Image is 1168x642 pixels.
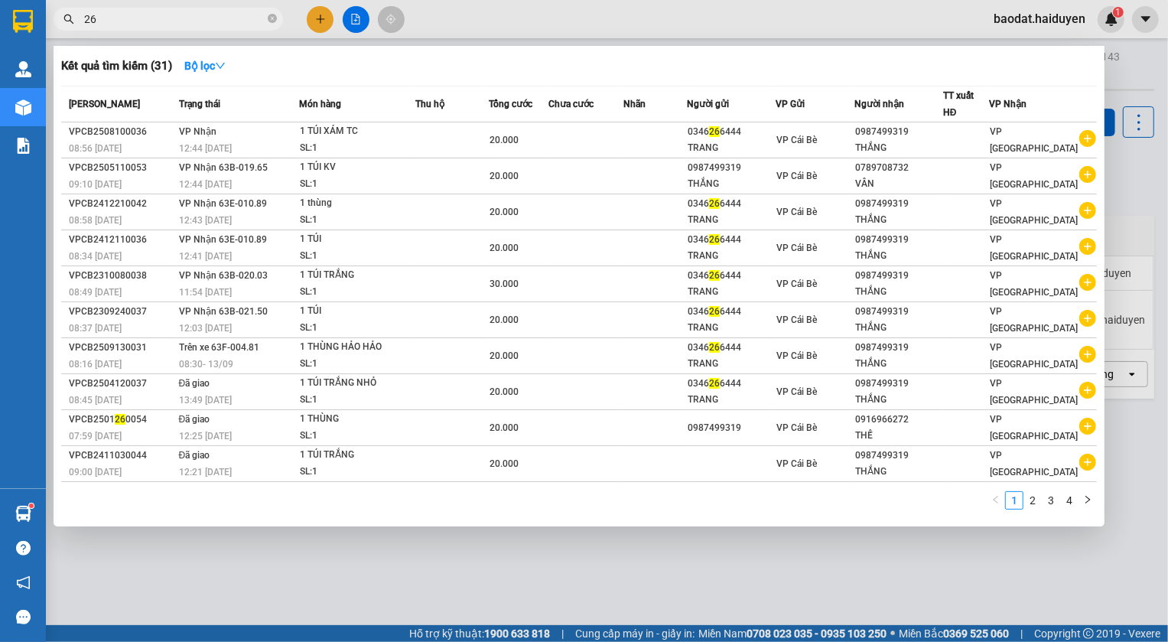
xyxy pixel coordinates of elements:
[990,342,1078,370] span: VP [GEOGRAPHIC_DATA]
[300,464,415,481] div: SL: 1
[300,231,415,248] div: 1 TÚI
[268,14,277,23] span: close-circle
[688,284,775,300] div: TRANG
[1006,492,1023,509] a: 1
[855,196,942,212] div: 0987499319
[69,251,122,262] span: 08:34 [DATE]
[855,464,942,480] div: THẮNG
[1005,491,1023,510] li: 1
[688,420,775,436] div: 0987499319
[29,503,34,508] sup: 1
[179,431,232,442] span: 12:25 [DATE]
[776,458,817,469] span: VP Cái Bè
[300,267,415,284] div: 1 TÚI TRẮNG
[1061,492,1078,509] a: 4
[300,248,415,265] div: SL: 1
[179,162,268,173] span: VP Nhận 63B-019.65
[688,268,775,284] div: 0346 6444
[300,195,415,212] div: 1 thùng
[709,342,720,353] span: 26
[855,212,942,228] div: THẮNG
[776,135,817,145] span: VP Cái Bè
[179,126,216,137] span: VP Nhận
[688,160,775,176] div: 0987499319
[1079,491,1097,510] li: Next Page
[688,320,775,336] div: TRANG
[1079,310,1096,327] span: plus-circle
[179,450,210,461] span: Đã giao
[16,541,31,556] span: question-circle
[990,378,1078,406] span: VP [GEOGRAPHIC_DATA]
[688,304,775,320] div: 0346 6444
[990,270,1078,298] span: VP [GEOGRAPHIC_DATA]
[69,376,174,392] div: VPCB2504120037
[179,287,232,298] span: 11:54 [DATE]
[855,356,942,372] div: THẮNG
[855,176,942,192] div: VÂN
[184,60,226,72] strong: Bộ lọc
[855,248,942,264] div: THẮNG
[179,414,210,425] span: Đã giao
[300,428,415,445] div: SL: 1
[69,287,122,298] span: 08:49 [DATE]
[69,143,122,154] span: 08:56 [DATE]
[69,467,122,477] span: 09:00 [DATE]
[990,414,1078,442] span: VP [GEOGRAPHIC_DATA]
[688,232,775,248] div: 0346 6444
[16,575,31,590] span: notification
[179,359,233,370] span: 08:30 - 13/09
[300,284,415,301] div: SL: 1
[69,431,122,442] span: 07:59 [DATE]
[990,306,1078,334] span: VP [GEOGRAPHIC_DATA]
[709,306,720,317] span: 26
[1079,130,1096,147] span: plus-circle
[300,375,415,392] div: 1 TÚI TRẮNG NHỎ
[854,99,904,109] span: Người nhận
[688,376,775,392] div: 0346 6444
[776,243,817,253] span: VP Cái Bè
[69,304,174,320] div: VPCB2309240037
[943,90,974,118] span: TT xuất HĐ
[179,179,232,190] span: 12:44 [DATE]
[69,323,122,334] span: 08:37 [DATE]
[1042,491,1060,510] li: 3
[300,123,415,140] div: 1 TÚI XÁM TC
[490,135,519,145] span: 20.000
[15,138,31,154] img: solution-icon
[1083,495,1092,504] span: right
[179,251,232,262] span: 12:41 [DATE]
[1024,492,1041,509] a: 2
[300,159,415,176] div: 1 TÚI KV
[1060,491,1079,510] li: 4
[490,171,519,181] span: 20.000
[688,340,775,356] div: 0346 6444
[300,303,415,320] div: 1 TÚI
[490,458,519,469] span: 20.000
[489,99,532,109] span: Tổng cước
[987,491,1005,510] button: left
[855,232,942,248] div: 0987499319
[688,176,775,192] div: THẮNG
[776,386,817,397] span: VP Cái Bè
[69,448,174,464] div: VPCB2411030044
[490,350,519,361] span: 20.000
[1043,492,1059,509] a: 3
[299,99,341,109] span: Món hàng
[69,395,122,406] span: 08:45 [DATE]
[709,378,720,389] span: 26
[709,198,720,209] span: 26
[1079,166,1096,183] span: plus-circle
[84,11,265,28] input: Tìm tên, số ĐT hoặc mã đơn
[179,467,232,477] span: 12:21 [DATE]
[688,140,775,156] div: TRANG
[709,234,720,245] span: 26
[179,270,268,281] span: VP Nhận 63B-020.03
[179,234,267,245] span: VP Nhận 63E-010.89
[990,198,1078,226] span: VP [GEOGRAPHIC_DATA]
[1079,418,1096,435] span: plus-circle
[490,207,519,217] span: 20.000
[268,12,277,27] span: close-circle
[16,610,31,624] span: message
[179,99,220,109] span: Trạng thái
[688,248,775,264] div: TRANG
